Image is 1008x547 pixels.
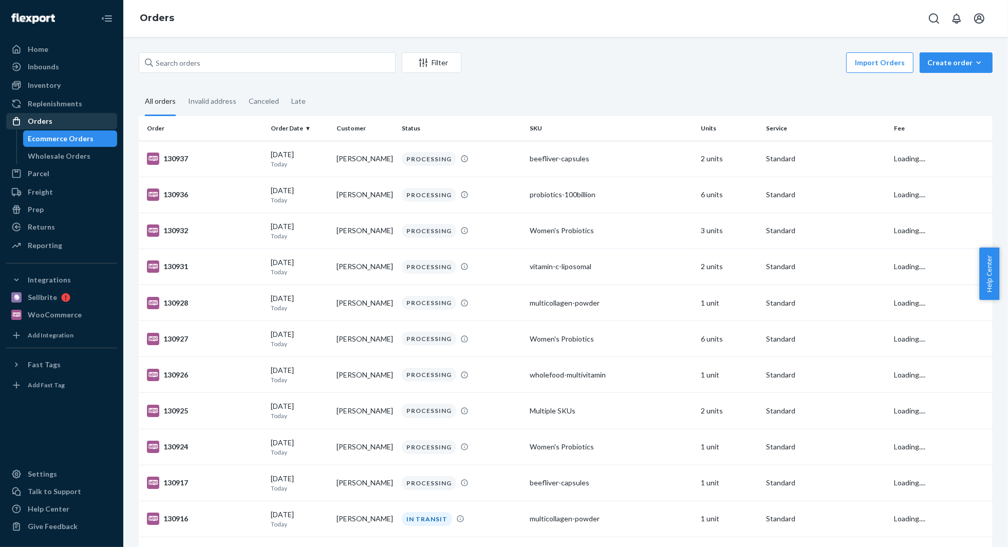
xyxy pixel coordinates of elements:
[28,275,71,285] div: Integrations
[6,289,117,306] a: Sellbrite
[28,134,94,144] div: Ecommerce Orders
[271,365,328,384] div: [DATE]
[402,512,452,526] div: IN TRANSIT
[402,296,456,310] div: PROCESSING
[249,88,279,115] div: Canceled
[946,8,967,29] button: Open notifications
[271,448,328,457] p: Today
[890,429,993,465] td: Loading....
[846,52,913,73] button: Import Orders
[402,404,456,418] div: PROCESSING
[271,401,328,420] div: [DATE]
[697,116,762,141] th: Units
[890,321,993,357] td: Loading....
[28,80,61,90] div: Inventory
[969,8,990,29] button: Open account menu
[145,88,176,116] div: All orders
[6,327,117,344] a: Add Integration
[6,77,117,93] a: Inventory
[766,442,886,452] p: Standard
[890,116,993,141] th: Fee
[332,177,398,213] td: [PERSON_NAME]
[132,4,182,33] ol: breadcrumbs
[6,184,117,200] a: Freight
[766,190,886,200] p: Standard
[890,141,993,177] td: Loading....
[28,469,57,479] div: Settings
[147,477,263,489] div: 130917
[6,165,117,182] a: Parcel
[28,44,48,54] div: Home
[402,260,456,274] div: PROCESSING
[530,298,692,308] div: multicollagen-powder
[271,474,328,493] div: [DATE]
[697,393,762,429] td: 2 units
[28,151,91,161] div: Wholesale Orders
[6,466,117,482] a: Settings
[526,393,696,429] td: Multiple SKUs
[28,381,65,389] div: Add Fast Tag
[526,116,696,141] th: SKU
[6,483,117,500] a: Talk to Support
[697,465,762,501] td: 1 unit
[337,124,394,133] div: Customer
[766,225,886,236] p: Standard
[23,130,118,147] a: Ecommerce Orders
[530,514,692,524] div: multicollagen-powder
[28,504,69,514] div: Help Center
[28,331,73,339] div: Add Integration
[28,116,52,126] div: Orders
[766,406,886,416] p: Standard
[890,357,993,393] td: Loading....
[332,285,398,321] td: [PERSON_NAME]
[147,405,263,417] div: 130925
[530,370,692,380] div: wholefood-multivitamin
[697,177,762,213] td: 6 units
[402,58,461,68] div: Filter
[890,501,993,537] td: Loading....
[271,375,328,384] p: Today
[147,153,263,165] div: 130937
[139,52,396,73] input: Search orders
[332,501,398,537] td: [PERSON_NAME]
[398,116,526,141] th: Status
[530,261,692,272] div: vitamin-c-liposomal
[979,248,999,300] span: Help Center
[271,304,328,312] p: Today
[97,8,117,29] button: Close Navigation
[402,188,456,202] div: PROCESSING
[530,478,692,488] div: beefliver-capsules
[402,152,456,166] div: PROCESSING
[6,201,117,218] a: Prep
[766,298,886,308] p: Standard
[766,370,886,380] p: Standard
[332,141,398,177] td: [PERSON_NAME]
[271,484,328,493] p: Today
[271,149,328,168] div: [DATE]
[766,334,886,344] p: Standard
[6,272,117,288] button: Integrations
[402,332,456,346] div: PROCESSING
[147,513,263,525] div: 130916
[766,478,886,488] p: Standard
[697,501,762,537] td: 1 unit
[271,339,328,348] p: Today
[139,116,267,141] th: Order
[697,249,762,285] td: 2 units
[28,62,59,72] div: Inbounds
[6,356,117,373] button: Fast Tags
[332,465,398,501] td: [PERSON_NAME]
[28,204,44,215] div: Prep
[6,113,117,129] a: Orders
[530,334,692,344] div: Women's Probiotics
[147,441,263,453] div: 130924
[271,196,328,204] p: Today
[766,261,886,272] p: Standard
[28,99,82,109] div: Replenishments
[28,310,82,320] div: WooCommerce
[23,148,118,164] a: Wholesale Orders
[697,285,762,321] td: 1 unit
[890,465,993,501] td: Loading....
[28,222,55,232] div: Returns
[697,213,762,249] td: 3 units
